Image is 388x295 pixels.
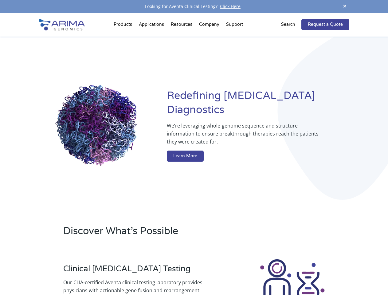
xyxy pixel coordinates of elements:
h1: Redefining [MEDICAL_DATA] Diagnostics [167,89,349,122]
a: Request a Quote [301,19,349,30]
iframe: Chat Widget [357,265,388,295]
img: Arima-Genomics-logo [39,19,85,30]
h2: Discover What’s Possible [63,224,267,243]
p: We’re leveraging whole-genome sequence and structure information to ensure breakthrough therapies... [167,122,325,151]
a: Learn More [167,151,204,162]
h3: Clinical [MEDICAL_DATA] Testing [63,264,218,278]
a: Click Here [218,3,243,9]
div: Looking for Aventa Clinical Testing? [39,2,349,10]
p: Search [281,21,295,29]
